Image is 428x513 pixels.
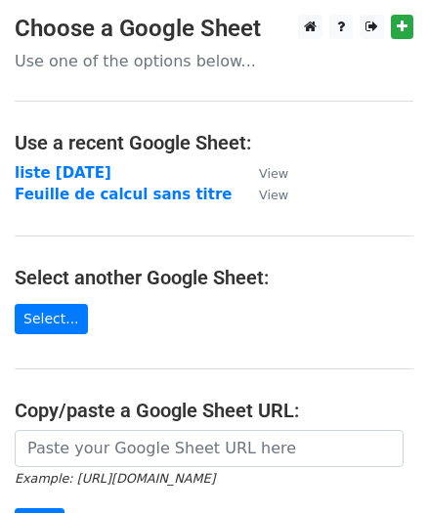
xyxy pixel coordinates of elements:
h4: Use a recent Google Sheet: [15,131,413,154]
h4: Copy/paste a Google Sheet URL: [15,399,413,422]
a: Select... [15,304,88,334]
a: liste [DATE] [15,164,111,182]
small: View [259,188,288,202]
a: View [239,164,288,182]
small: View [259,166,288,181]
a: Feuille de calcul sans titre [15,186,232,203]
p: Use one of the options below... [15,51,413,71]
a: View [239,186,288,203]
h3: Choose a Google Sheet [15,15,413,43]
input: Paste your Google Sheet URL here [15,430,404,467]
h4: Select another Google Sheet: [15,266,413,289]
small: Example: [URL][DOMAIN_NAME] [15,471,215,486]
